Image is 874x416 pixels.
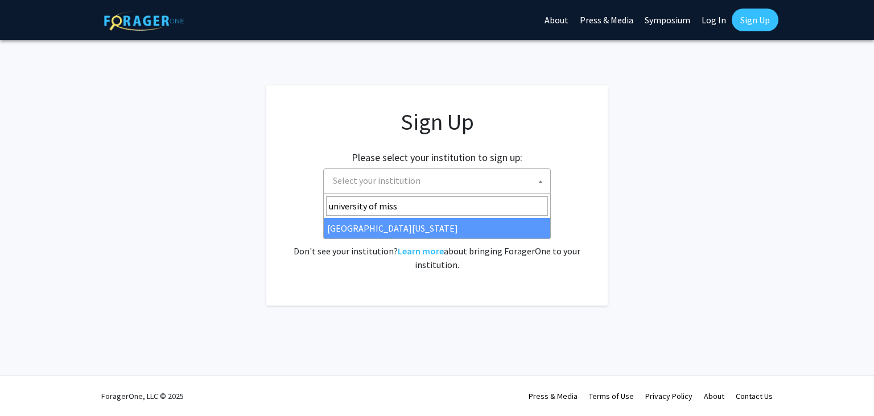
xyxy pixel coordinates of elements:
[323,168,551,194] span: Select your institution
[289,217,585,271] div: Already have an account? . Don't see your institution? about bringing ForagerOne to your institut...
[333,175,420,186] span: Select your institution
[328,169,550,192] span: Select your institution
[352,151,522,164] h2: Please select your institution to sign up:
[398,245,444,257] a: Learn more about bringing ForagerOne to your institution
[9,365,48,407] iframe: Chat
[645,391,692,401] a: Privacy Policy
[104,11,184,31] img: ForagerOne Logo
[326,196,548,216] input: Search
[101,376,184,416] div: ForagerOne, LLC © 2025
[732,9,778,31] a: Sign Up
[704,391,724,401] a: About
[736,391,773,401] a: Contact Us
[289,108,585,135] h1: Sign Up
[589,391,634,401] a: Terms of Use
[324,218,550,238] li: [GEOGRAPHIC_DATA][US_STATE]
[529,391,578,401] a: Press & Media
